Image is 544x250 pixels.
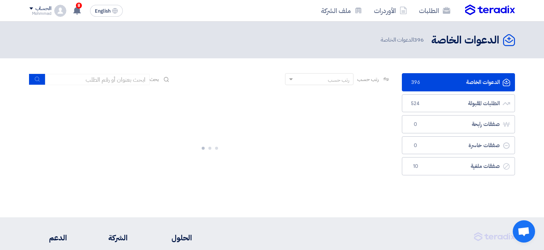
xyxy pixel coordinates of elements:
[315,2,368,19] a: ملف الشركة
[414,36,424,44] span: 396
[402,73,515,91] a: الدعوات الخاصة396
[402,157,515,175] a: صفقات ملغية10
[35,6,51,12] div: الحساب
[411,142,420,149] span: 0
[95,9,111,14] span: English
[402,94,515,113] a: الطلبات المقبولة524
[411,163,420,170] span: 10
[381,36,425,44] span: الدعوات الخاصة
[150,232,192,243] li: الحلول
[54,5,66,17] img: profile_test.png
[411,121,420,128] span: 0
[29,12,51,16] div: Mohmmad
[45,74,150,85] input: ابحث بعنوان أو رقم الطلب
[431,33,499,48] h2: الدعوات الخاصة
[90,5,123,17] button: English
[513,220,535,243] div: دردشة مفتوحة
[89,232,128,243] li: الشركة
[357,75,378,83] span: رتب حسب
[368,2,413,19] a: الأوردرات
[411,79,420,86] span: 396
[402,136,515,155] a: صفقات خاسرة0
[328,76,349,84] div: رتب حسب
[150,75,159,83] span: بحث
[29,232,67,243] li: الدعم
[76,3,82,9] span: 8
[402,115,515,133] a: صفقات رابحة0
[411,100,420,107] span: 524
[413,2,456,19] a: الطلبات
[465,4,515,16] img: Teradix logo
